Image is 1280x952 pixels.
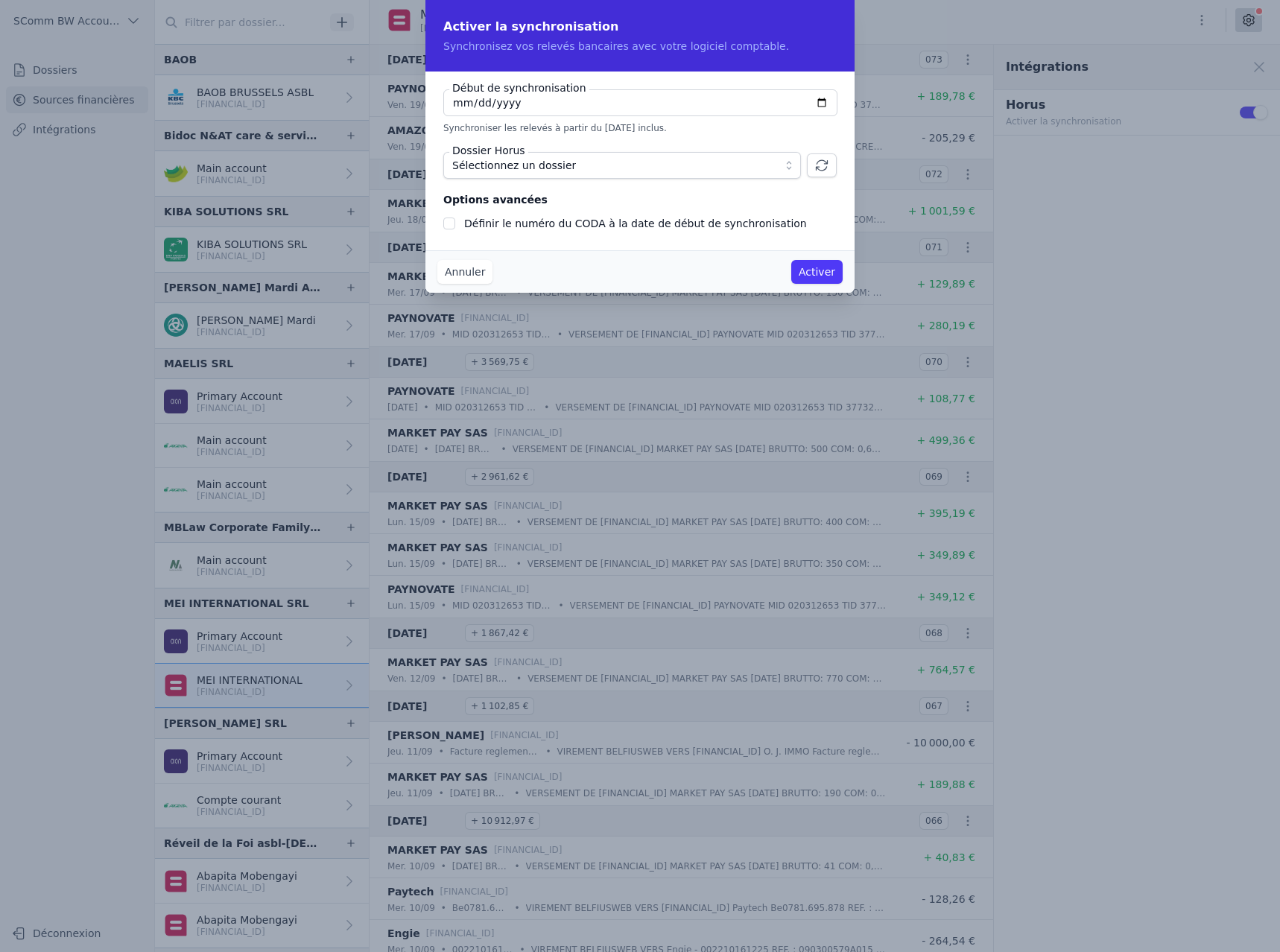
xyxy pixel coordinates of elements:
label: Début de synchronisation [449,80,589,95]
span: Sélectionnez un dossier [452,156,576,174]
label: Définir le numéro du CODA à la date de début de synchronisation [464,218,807,229]
p: Synchronisez vos relevés bancaires avec votre logiciel comptable. [443,39,837,54]
legend: Options avancées [443,191,548,209]
button: Sélectionnez un dossier [443,152,801,179]
label: Dossier Horus [449,143,528,158]
h2: Activer la synchronisation [443,18,837,36]
button: Activer [791,260,843,284]
p: Synchroniser les relevés à partir du [DATE] inclus. [443,122,837,134]
button: Annuler [437,260,492,284]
